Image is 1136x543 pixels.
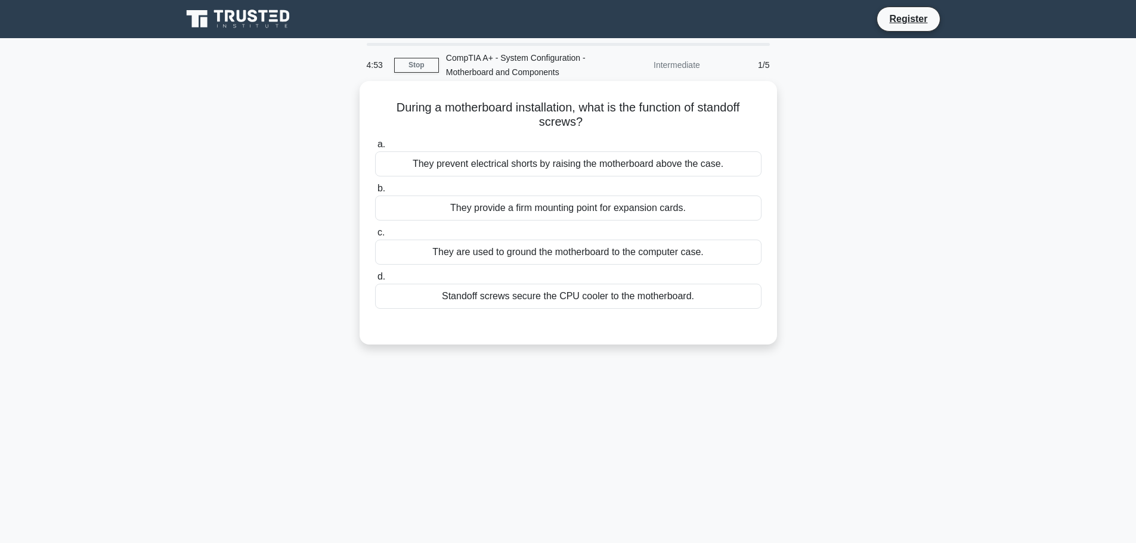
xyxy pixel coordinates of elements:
span: c. [377,227,385,237]
div: 1/5 [707,53,777,77]
a: Register [882,11,934,26]
a: Stop [394,58,439,73]
span: b. [377,183,385,193]
div: 4:53 [360,53,394,77]
div: Intermediate [603,53,707,77]
div: They provide a firm mounting point for expansion cards. [375,196,762,221]
div: They prevent electrical shorts by raising the motherboard above the case. [375,151,762,176]
span: a. [377,139,385,149]
div: CompTIA A+ - System Configuration - Motherboard and Components [439,46,603,84]
span: d. [377,271,385,281]
h5: During a motherboard installation, what is the function of standoff screws? [374,100,763,130]
div: They are used to ground the motherboard to the computer case. [375,240,762,265]
div: Standoff screws secure the CPU cooler to the motherboard. [375,284,762,309]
